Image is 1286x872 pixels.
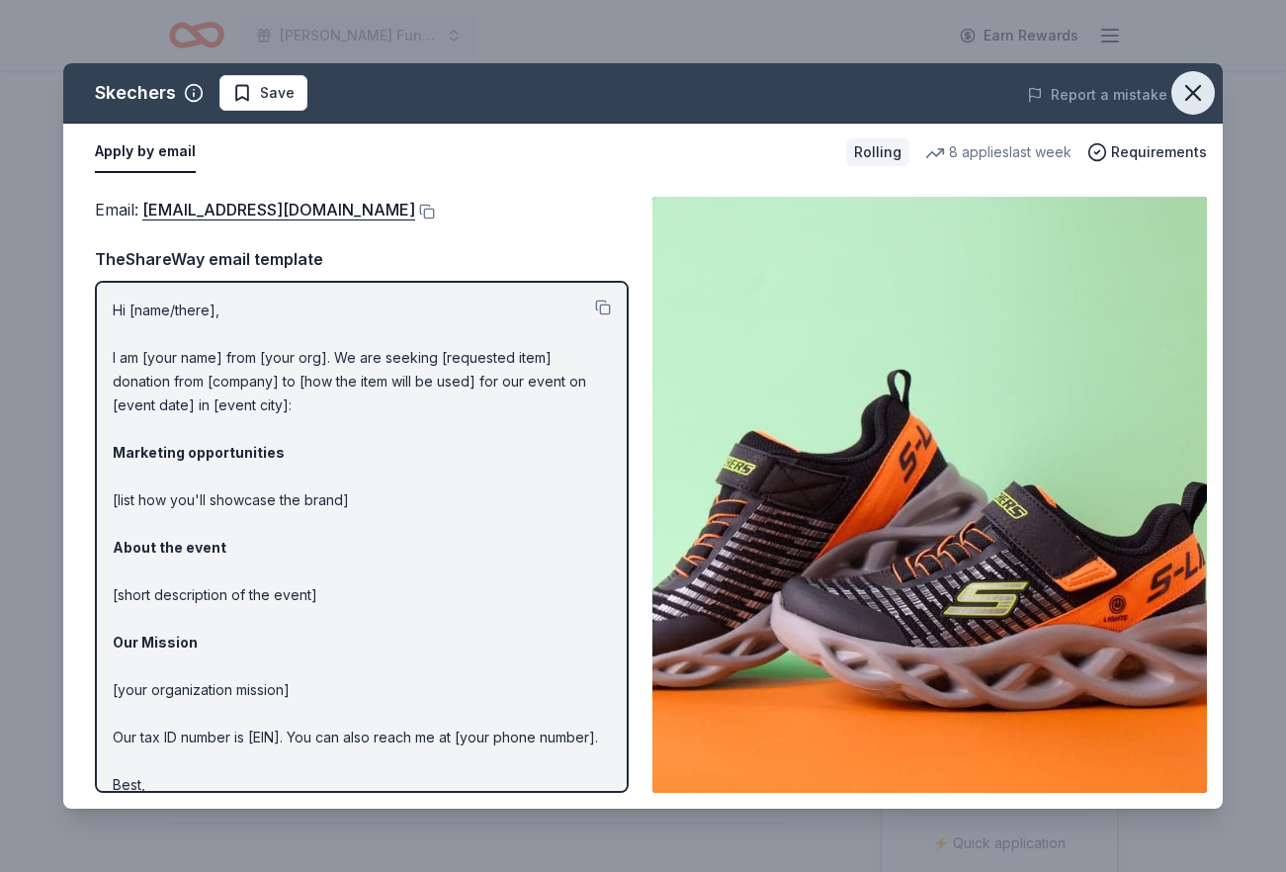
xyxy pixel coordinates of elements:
[260,81,295,105] span: Save
[113,634,198,651] strong: Our Mission
[95,200,415,219] span: Email :
[1027,83,1167,107] button: Report a mistake
[113,539,226,556] strong: About the event
[846,138,909,166] div: Rolling
[113,299,611,821] p: Hi [name/there], I am [your name] from [your org]. We are seeking [requested item] donation from ...
[142,197,415,222] a: [EMAIL_ADDRESS][DOMAIN_NAME]
[1111,140,1207,164] span: Requirements
[95,77,176,109] div: Skechers
[925,140,1072,164] div: 8 applies last week
[95,131,196,173] button: Apply by email
[95,246,629,272] div: TheShareWay email template
[113,444,285,461] strong: Marketing opportunities
[219,75,307,111] button: Save
[652,197,1207,793] img: Image for Skechers
[1087,140,1207,164] button: Requirements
